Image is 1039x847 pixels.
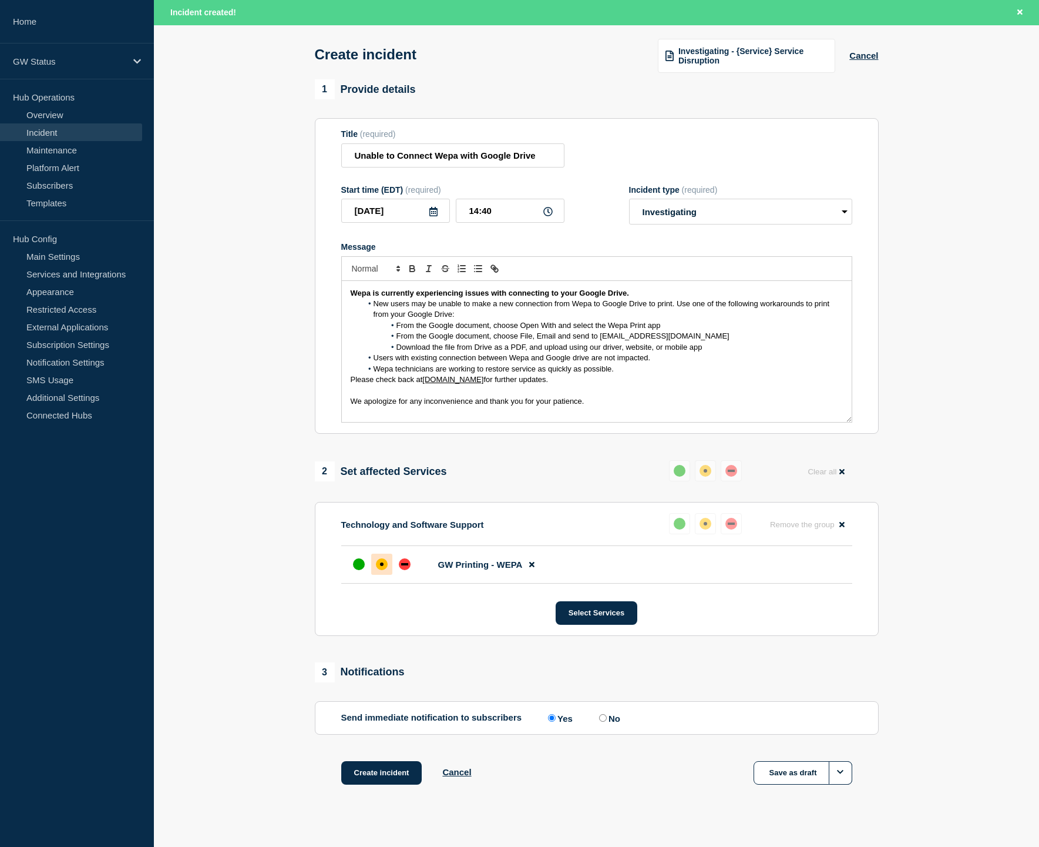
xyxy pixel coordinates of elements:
[456,199,564,223] input: HH:MM
[725,465,737,477] div: down
[341,712,522,724] p: Send immediate notification to subscribers
[374,364,614,373] span: Wepa technicians are working to restore service as quickly as possible.
[360,129,396,139] span: (required)
[315,79,416,99] div: Provide details
[801,460,852,483] button: Clear all
[829,761,852,785] button: Options
[695,513,716,534] button: affected
[353,558,365,570] div: up
[665,51,674,61] img: template icon
[596,712,620,724] label: No
[341,761,422,785] button: Create incident
[437,262,453,276] button: Toggle strikethrough text
[695,460,716,481] button: affected
[351,375,423,384] span: Please check back at
[700,465,711,477] div: affected
[545,712,573,724] label: Yes
[486,262,503,276] button: Toggle link
[376,558,388,570] div: affected
[341,185,564,195] div: Start time (EDT)
[629,199,852,225] select: Incident type
[483,375,548,384] span: for further updates.
[682,185,718,195] span: (required)
[754,761,852,785] button: Save as draft
[669,460,690,481] button: up
[674,465,685,477] div: up
[548,714,556,722] input: Yes
[442,767,471,777] button: Cancel
[678,46,828,65] span: Investigating - {Service} Service Disruption
[629,185,852,195] div: Incident type
[351,289,629,297] strong: Wepa is currently experiencing issues with connecting to your Google Drive.
[405,185,441,195] span: (required)
[396,321,661,330] span: From the Google document, choose Open With and select the Wepa Print app
[315,461,335,481] span: 2
[674,518,685,530] div: up
[341,712,852,724] div: Send immediate notification to subscribers
[404,262,421,276] button: Toggle bold text
[763,513,852,536] button: Remove the group
[470,262,486,276] button: Toggle bulleted list
[341,520,484,530] p: Technology and Software Support
[669,513,690,534] button: up
[315,461,447,481] div: Set affected Services
[399,558,411,570] div: down
[453,262,470,276] button: Toggle ordered list
[438,560,523,570] span: GW Printing - WEPA
[849,51,878,61] button: Cancel
[725,518,737,530] div: down
[421,262,437,276] button: Toggle italic text
[342,281,852,422] div: Message
[341,242,852,252] div: Message
[700,518,711,530] div: affected
[721,513,742,534] button: down
[556,601,637,625] button: Select Services
[396,332,729,340] span: From the Google document, choose File, Email and send to [EMAIL_ADDRESS][DOMAIN_NAME]
[315,662,405,682] div: Notifications
[374,299,832,319] span: New users may be unable to make a new connection from Wepa to Google Drive to print. Use one of t...
[13,56,126,66] p: GW Status
[770,520,835,529] span: Remove the group
[341,143,564,168] input: Title
[721,460,742,481] button: down
[396,343,702,351] span: Download the file from Drive as a PDF, and upload using our driver, website, or mobile app
[315,79,335,99] span: 1
[1013,6,1027,19] button: Close banner
[374,353,651,362] span: Users with existing connection between Wepa and Google drive are not impacted.
[341,129,564,139] div: Title
[351,397,584,406] span: We apologize for any inconvenience and thank you for your patience.
[341,199,450,223] input: YYYY-MM-DD
[315,662,335,682] span: 3
[315,46,416,63] h1: Create incident
[347,262,404,276] span: Font size
[422,375,483,384] a: [DOMAIN_NAME]
[170,8,236,17] span: Incident created!
[599,714,607,722] input: No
